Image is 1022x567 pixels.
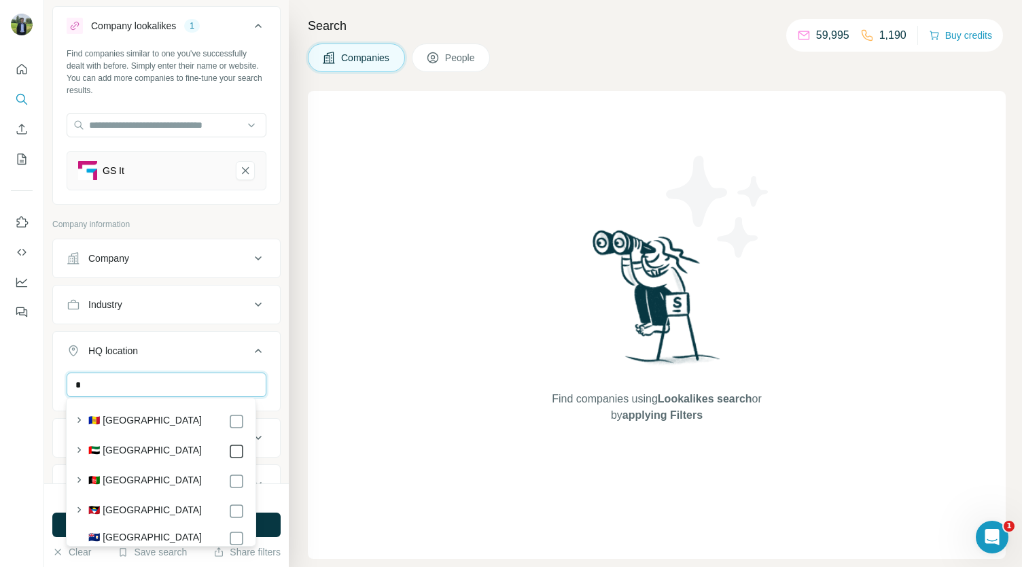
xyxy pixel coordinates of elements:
button: Use Surfe on LinkedIn [11,210,33,235]
button: My lists [11,147,33,171]
button: Annual revenue ($) [53,422,280,454]
div: GS It [103,164,124,177]
button: Company [53,242,280,275]
button: Feedback [11,300,33,324]
iframe: Intercom live chat [976,521,1008,553]
img: GS It-logo [78,161,97,180]
div: Find companies similar to one you've successfully dealt with before. Simply enter their name or w... [67,48,266,97]
span: Companies [341,51,391,65]
label: 🇦🇩 [GEOGRAPHIC_DATA] [88,413,202,430]
div: Company lookalikes [91,19,176,33]
button: Run search [52,513,281,537]
label: 🇦🇬 [GEOGRAPHIC_DATA] [88,503,202,519]
label: 🇦🇪 [GEOGRAPHIC_DATA] [88,443,202,460]
div: Industry [88,298,122,311]
p: 59,995 [816,27,849,44]
span: Lookalikes search [658,393,752,405]
div: 1 [184,20,200,32]
button: GS It-remove-button [236,161,255,180]
label: 🇦🇮 [GEOGRAPHIC_DATA] [88,530,202,547]
p: Company information [52,218,281,230]
span: 1 [1004,521,1015,532]
p: 1,190 [879,27,906,44]
button: HQ location [53,334,280,373]
button: Clear [52,545,91,559]
button: Use Surfe API [11,240,33,264]
div: Company [88,252,129,265]
button: Employees (size) [53,468,280,500]
div: HQ location [88,344,138,358]
h4: Search [308,16,1006,35]
img: Surfe Illustration - Stars [657,145,779,268]
label: 🇦🇫 [GEOGRAPHIC_DATA] [88,473,202,489]
img: Avatar [11,14,33,35]
button: Buy credits [929,26,992,45]
span: People [445,51,476,65]
span: Find companies using or by [548,391,765,424]
img: Surfe Illustration - Woman searching with binoculars [586,226,728,378]
button: Search [11,87,33,111]
button: Industry [53,288,280,321]
button: Company lookalikes1 [53,10,280,48]
button: Enrich CSV [11,117,33,141]
span: applying Filters [622,409,703,421]
button: Quick start [11,57,33,82]
button: Dashboard [11,270,33,294]
button: Share filters [213,545,281,559]
button: Save search [118,545,187,559]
